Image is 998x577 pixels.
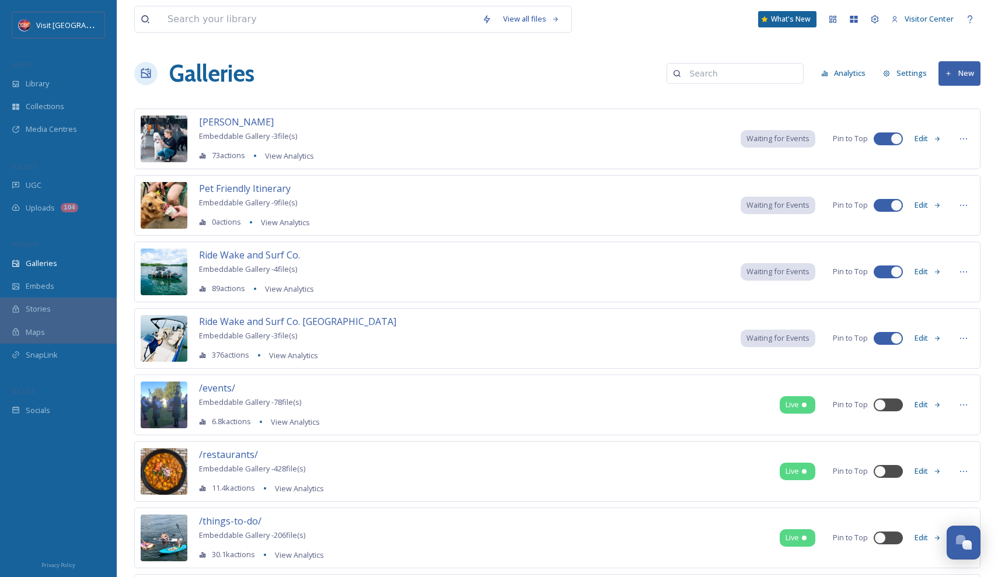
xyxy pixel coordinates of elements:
span: Pin to Top [833,532,868,543]
span: Galleries [26,258,57,269]
span: COLLECT [12,162,37,170]
span: Pin to Top [833,133,868,144]
span: /restaurants/ [199,448,258,461]
span: 6.8k actions [212,416,251,427]
span: WIDGETS [12,240,39,249]
a: View Analytics [269,481,324,495]
span: View Analytics [271,417,320,427]
span: View Analytics [265,284,314,294]
span: View Analytics [265,151,314,161]
span: Library [26,78,49,89]
span: MEDIA [12,60,32,69]
button: Analytics [815,62,872,85]
span: Waiting for Events [746,333,809,344]
span: Stories [26,303,51,314]
button: Edit [909,526,947,549]
span: Live [786,399,799,410]
img: b411d622-002a-4160-a29a-96f8ce92aa49.jpg [141,315,187,362]
span: SOCIALS [12,387,35,396]
span: View Analytics [275,550,324,560]
span: Media Centres [26,124,77,135]
input: Search [684,62,797,85]
span: Pin to Top [833,266,868,277]
a: Visitor Center [885,8,959,30]
img: d7723eab-6050-4185-b59a-9984fc4e04a4.jpg [141,182,187,229]
span: Uploads [26,202,55,214]
a: View all files [497,8,566,30]
span: Visitor Center [905,13,954,24]
span: Embeddable Gallery - 3 file(s) [199,131,297,141]
span: 73 actions [212,150,245,161]
span: Socials [26,405,50,416]
span: Visit [GEOGRAPHIC_DATA][PERSON_NAME] [36,19,184,30]
span: Pin to Top [833,333,868,344]
a: View Analytics [265,415,320,429]
button: New [938,61,980,85]
img: fce98962-0bf7-4db0-bf68-5f125cca0428.jpg [141,515,187,561]
a: What's New [758,11,816,27]
span: Maps [26,327,45,338]
span: Waiting for Events [746,133,809,144]
button: Edit [909,127,947,150]
span: Embeddable Gallery - 4 file(s) [199,264,297,274]
a: Settings [877,62,938,85]
span: Waiting for Events [746,266,809,277]
img: Logo%20Image.png [19,19,30,31]
img: 79d7c981-cb9b-4cc1-b675-48fb1182ec95.jpg [141,382,187,428]
span: View Analytics [275,483,324,494]
button: Edit [909,327,947,349]
a: View Analytics [259,149,314,163]
span: Embeddable Gallery - 206 file(s) [199,530,305,540]
span: Embeddable Gallery - 9 file(s) [199,197,297,208]
span: 11.4k actions [212,482,255,494]
span: Pin to Top [833,200,868,211]
span: Live [786,532,799,543]
span: View Analytics [261,217,310,228]
span: Ride Wake and Surf Co. [199,249,300,261]
a: View Analytics [269,548,324,562]
img: cce39496-4edc-43c3-afc2-794cefa3799a.jpg [141,448,187,495]
span: Pet Friendly Itinerary [199,182,291,195]
button: Edit [909,393,947,416]
span: Embeds [26,281,54,292]
span: /things-to-do/ [199,515,261,527]
button: Edit [909,460,947,482]
span: 376 actions [212,349,249,361]
span: Embeddable Gallery - 78 file(s) [199,397,301,407]
span: Embeddable Gallery - 428 file(s) [199,463,305,474]
input: Search your library [162,6,476,32]
span: View Analytics [269,350,318,361]
a: Galleries [169,56,254,91]
span: /events/ [199,382,235,394]
a: Privacy Policy [41,557,75,571]
a: Analytics [815,62,878,85]
img: 564d2d19-0b60-43cf-9d38-da92f50cdcf3.jpg [141,249,187,295]
span: 0 actions [212,216,241,228]
span: SnapLink [26,349,58,361]
a: View Analytics [255,215,310,229]
button: Settings [877,62,933,85]
button: Edit [909,194,947,216]
a: View Analytics [259,282,314,296]
span: Embeddable Gallery - 3 file(s) [199,330,297,341]
span: UGC [26,180,41,191]
button: Edit [909,260,947,283]
span: Pin to Top [833,466,868,477]
span: Collections [26,101,64,112]
span: Ride Wake and Surf Co. [GEOGRAPHIC_DATA] [199,315,396,328]
div: 104 [61,203,78,212]
span: Live [786,466,799,477]
span: [PERSON_NAME] [199,116,274,128]
span: 30.1k actions [212,549,255,560]
span: Waiting for Events [746,200,809,211]
span: Pin to Top [833,399,868,410]
span: Privacy Policy [41,561,75,569]
img: c006ec6f-8751-4a84-a753-263f8fb23641.jpg [141,116,187,162]
a: View Analytics [263,348,318,362]
span: 89 actions [212,283,245,294]
button: Open Chat [947,526,980,559]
